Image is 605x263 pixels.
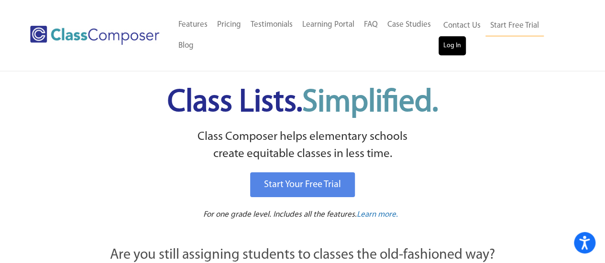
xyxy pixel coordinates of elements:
a: Learn more. [357,209,398,221]
a: Learning Portal [297,14,359,35]
span: Learn more. [357,210,398,219]
a: FAQ [359,14,383,35]
a: Testimonials [246,14,297,35]
a: Pricing [212,14,246,35]
span: For one grade level. Includes all the features. [203,210,357,219]
img: Class Composer [30,26,159,45]
a: Log In [439,36,466,55]
span: Start Your Free Trial [264,180,341,189]
a: Case Studies [383,14,436,35]
a: Blog [174,35,198,56]
span: Simplified. [302,87,438,118]
a: Start Free Trial [485,15,544,37]
nav: Header Menu [439,15,568,55]
a: Contact Us [439,15,485,36]
p: Class Composer helps elementary schools create equitable classes in less time. [57,128,548,163]
nav: Header Menu [174,14,439,56]
a: Start Your Free Trial [250,172,355,197]
a: Features [174,14,212,35]
span: Class Lists. [167,87,438,118]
